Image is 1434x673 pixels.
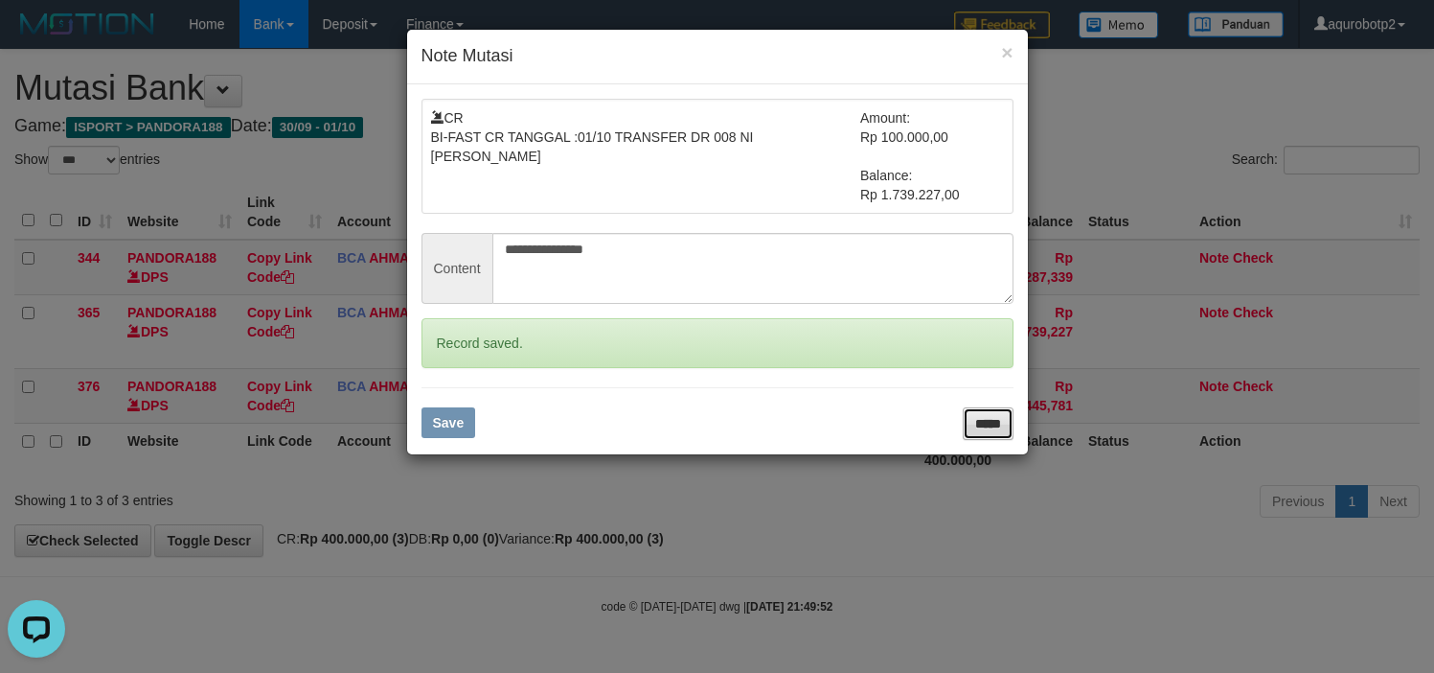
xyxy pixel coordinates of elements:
[8,8,65,65] button: Open LiveChat chat widget
[431,108,861,204] td: CR BI-FAST CR TANGGAL :01/10 TRANSFER DR 008 NI [PERSON_NAME]
[421,233,492,304] span: Content
[1001,42,1013,62] button: ×
[421,407,476,438] button: Save
[860,108,1004,204] td: Amount: Rp 100.000,00 Balance: Rp 1.739.227,00
[433,415,465,430] span: Save
[421,318,1013,368] div: Record saved.
[421,44,1013,69] h4: Note Mutasi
